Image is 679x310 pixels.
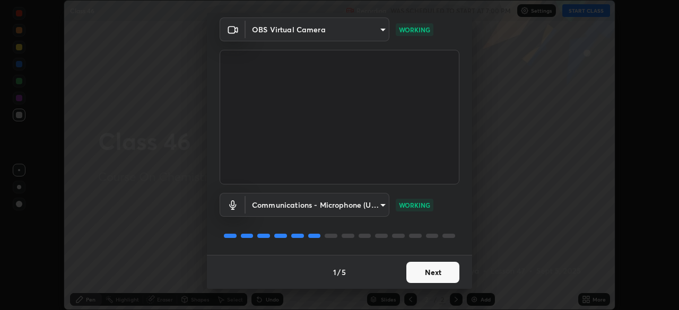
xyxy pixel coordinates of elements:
p: WORKING [399,25,430,34]
h4: 5 [342,267,346,278]
h4: / [337,267,341,278]
h4: 1 [333,267,336,278]
div: OBS Virtual Camera [246,17,389,41]
div: OBS Virtual Camera [246,193,389,217]
p: WORKING [399,200,430,210]
button: Next [406,262,459,283]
